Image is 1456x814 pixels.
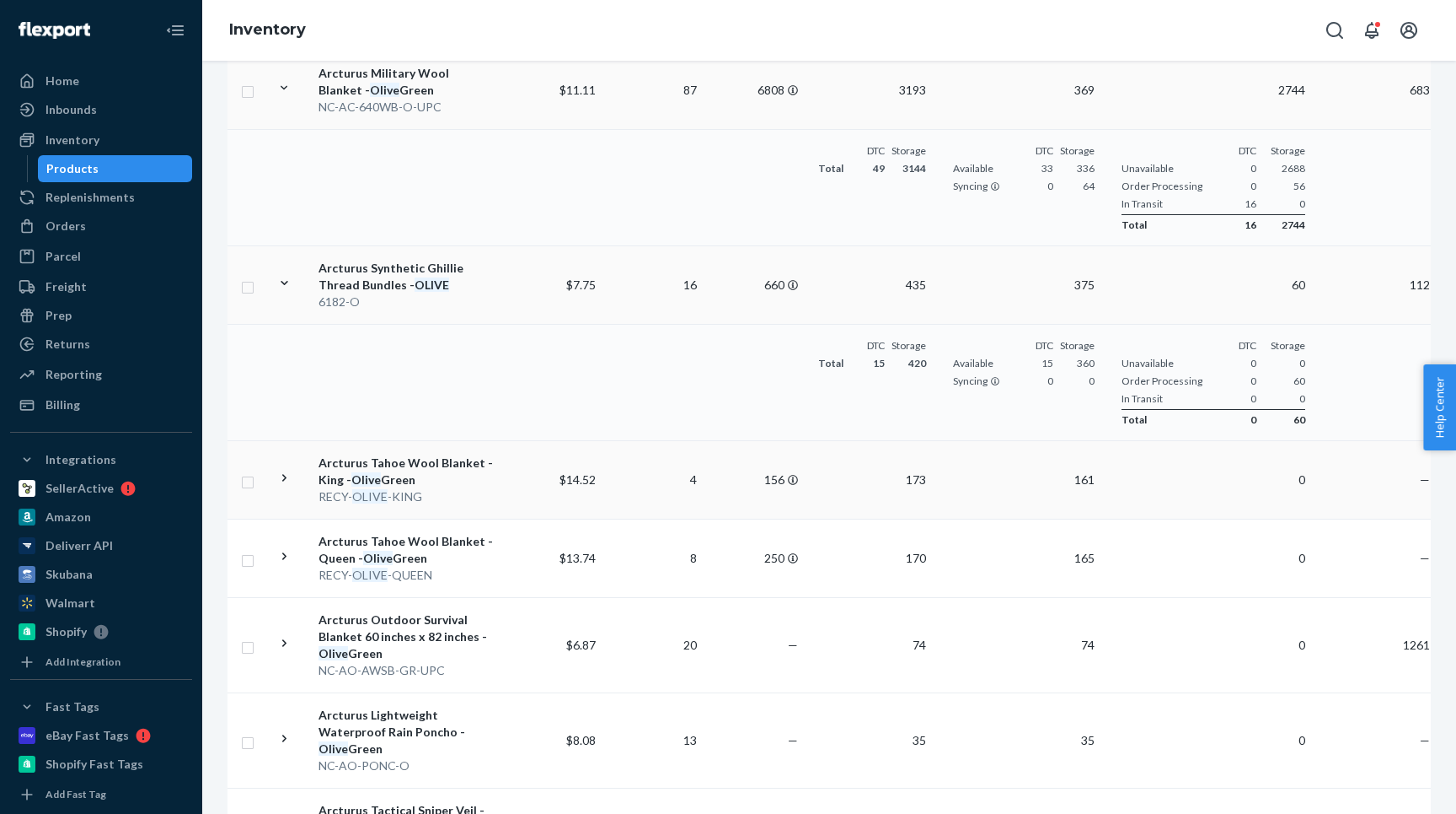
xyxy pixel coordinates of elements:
div: DTC [1022,143,1053,158]
td: 1261 [1319,597,1437,693]
div: Arcturus Tahoe Wool Blanket - Queen - Green [318,533,495,567]
a: Home [10,67,192,94]
span: 2744 [1271,83,1312,97]
span: 33 [1022,161,1053,175]
button: Integrations [10,446,192,473]
a: SellerActive [10,475,192,502]
span: Syncing [953,179,1015,193]
div: Storage [891,143,926,158]
td: 4 [602,440,704,519]
button: Open Search Box [1318,13,1352,47]
span: 60 [1285,278,1312,292]
span: 170 [899,551,933,565]
em: Olive [370,83,399,97]
a: Skubana [10,561,192,588]
div: Arcturus Tahoe Wool Blanket - King - Green [318,455,495,488]
em: OLIVE [352,489,388,504]
a: Shopify Fast Tags [10,751,192,778]
div: Storage [1060,338,1095,353]
a: Replenishments [10,184,192,211]
div: DTC [864,338,885,353]
span: 0 [1292,551,1312,565]
span: Available [953,356,1015,370]
span: Total [1121,218,1207,232]
span: 60 [1263,412,1306,427]
td: 6808 [704,51,805,129]
span: 0 [1213,412,1256,427]
em: Olive [363,551,393,565]
td: 87 [602,51,704,129]
span: $13.74 [559,551,596,565]
span: 0 [1213,391,1256,406]
span: 173 [899,472,933,487]
div: Deliverr API [45,537,113,554]
span: Syncing [953,374,1015,388]
span: 35 [1074,733,1101,747]
span: 2688 [1263,161,1306,175]
td: 250 [704,519,805,597]
span: 435 [899,278,933,292]
div: Parcel [45,248,81,265]
span: $11.11 [559,83,596,97]
span: 420 [891,356,926,370]
ol: breadcrumbs [216,6,319,55]
td: 20 [602,597,704,693]
span: In Transit [1121,391,1207,406]
div: Inventory [45,132,99,148]
span: 0 [1213,161,1256,175]
td: 156 [704,440,805,519]
span: 0 [1022,179,1053,193]
span: 15 [864,356,885,370]
em: Olive [318,646,348,660]
span: — [788,638,798,652]
td: 16 [602,245,704,324]
div: DTC [864,143,885,158]
div: Freight [45,278,87,295]
a: Freight [10,273,192,300]
em: Olive [351,472,381,487]
span: 35 [906,733,933,747]
span: 369 [1068,83,1101,97]
div: Walmart [45,595,95,612]
span: 165 [1068,551,1101,565]
div: NC-AO-AWSB-GR-UPC [318,662,495,679]
em: OLIVE [352,568,388,582]
a: Inventory [10,127,192,154]
div: Storage [1263,143,1306,158]
div: RECY- -KING [318,488,495,505]
a: Amazon [10,504,192,531]
span: $8.08 [566,733,596,747]
div: Products [46,160,99,177]
td: 683 [1319,51,1437,129]
a: Inbounds [10,96,192,123]
td: 13 [602,693,704,788]
span: 16 [1213,197,1256,211]
span: 0 [1213,356,1256,370]
a: Add Fast Tag [10,784,192,805]
span: 16 [1213,218,1256,232]
span: 3193 [892,83,933,97]
div: Amazon [45,509,91,526]
div: 6182-O [318,294,495,310]
span: 15 [1022,356,1053,370]
span: 2744 [1263,218,1306,232]
div: Storage [891,338,926,353]
a: Reporting [10,361,192,388]
td: 8 [602,519,704,597]
a: Walmart [10,590,192,617]
span: — [1420,551,1430,565]
span: 60 [1263,374,1306,388]
span: Available [953,161,1015,175]
em: Olive [318,741,348,756]
img: Flexport logo [19,22,90,39]
div: Prep [45,307,72,324]
div: DTC [1213,338,1256,353]
button: Open account menu [1392,13,1426,47]
div: NC-AO-PONC-O [318,757,495,774]
span: — [1420,472,1430,487]
div: Billing [45,396,80,413]
div: Replenishments [45,189,135,206]
span: Unavailable [1121,356,1207,370]
a: Add Integration [10,652,192,672]
td: 112 [1319,245,1437,324]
